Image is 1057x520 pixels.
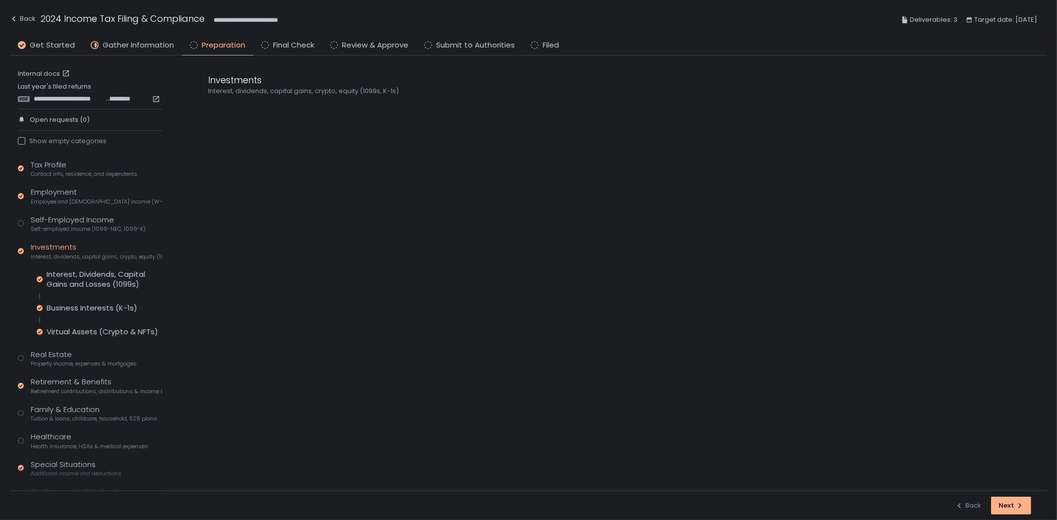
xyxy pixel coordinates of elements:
span: Submit to Authorities [436,40,515,51]
span: Interest, dividends, capital gains, crypto, equity (1099s, K-1s) [31,253,162,260]
span: Health insurance, HSAs & medical expenses [31,443,148,450]
div: Investments [31,242,162,260]
span: Get Started [30,40,75,51]
span: Additional income and deductions [31,470,121,477]
button: Back [10,12,36,28]
span: Contact info, residence, and dependents [31,170,137,178]
span: Final Check [273,40,314,51]
span: Retirement contributions, distributions & income (1099-R, 5498) [31,388,162,395]
span: Deliverables: 3 [910,14,957,26]
h1: 2024 Income Tax Filing & Compliance [41,12,205,25]
a: Internal docs [18,69,72,78]
span: Employee and [DEMOGRAPHIC_DATA] income (W-2s) [31,198,162,206]
span: Filed [543,40,559,51]
span: Self-employed income (1099-NEC, 1099-K) [31,225,146,233]
span: Open requests (0) [30,115,90,124]
div: Interest, Dividends, Capital Gains and Losses (1099s) [47,269,162,289]
div: Back [10,13,36,25]
div: Next [999,501,1024,510]
span: Gather Information [103,40,174,51]
div: Tax Payments & Refunds [31,486,133,505]
div: Virtual Assets (Crypto & NFTs) [47,327,158,337]
span: Review & Approve [342,40,408,51]
div: Back [955,501,981,510]
span: Property income, expenses & mortgages [31,360,137,367]
div: Employment [31,187,162,206]
div: Business Interests (K-1s) [47,303,137,313]
div: Healthcare [31,431,148,450]
button: Next [991,497,1031,515]
button: Back [955,497,981,515]
span: Target date: [DATE] [974,14,1037,26]
div: Special Situations [31,459,121,478]
div: Retirement & Benefits [31,376,162,395]
div: Self-Employed Income [31,214,146,233]
span: Tuition & loans, childcare, household, 529 plans [31,415,157,422]
div: Family & Education [31,404,157,423]
div: Tax Profile [31,159,137,178]
div: Real Estate [31,349,137,368]
div: Interest, dividends, capital gains, crypto, equity (1099s, K-1s) [208,87,684,96]
div: Investments [208,73,684,87]
span: Preparation [202,40,245,51]
div: Last year's filed returns [18,82,162,103]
